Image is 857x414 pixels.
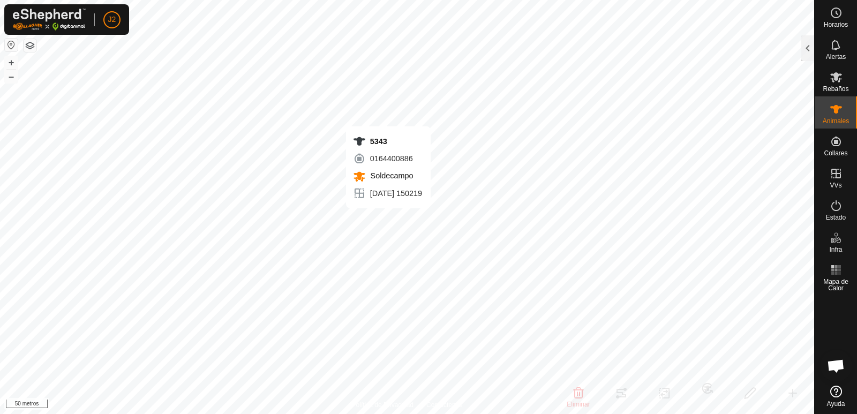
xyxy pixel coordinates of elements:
button: Capas del Mapa [24,39,36,52]
font: – [9,71,14,82]
font: Collares [824,149,847,157]
button: Restablecer Mapa [5,39,18,51]
font: Infra [829,246,842,253]
font: 0164400886 [370,154,413,163]
font: VVs [830,182,841,189]
font: Rebaños [823,85,848,93]
font: Contáctenos [426,401,462,409]
font: 5343 [370,137,387,146]
div: Chat abierto [820,350,852,382]
font: Animales [823,117,849,125]
a: Ayuda [815,381,857,411]
button: – [5,70,18,83]
font: + [9,57,14,68]
font: Política de Privacidad [352,401,414,409]
a: Política de Privacidad [352,400,414,410]
font: Ayuda [827,400,845,408]
a: Contáctenos [426,400,462,410]
font: Estado [826,214,846,221]
font: Soldecampo [371,171,414,180]
font: [DATE] 150219 [370,189,422,198]
font: J2 [108,15,116,24]
font: Horarios [824,21,848,28]
img: Logotipo de Gallagher [13,9,86,31]
font: Alertas [826,53,846,61]
font: Mapa de Calor [823,278,848,292]
button: + [5,56,18,69]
